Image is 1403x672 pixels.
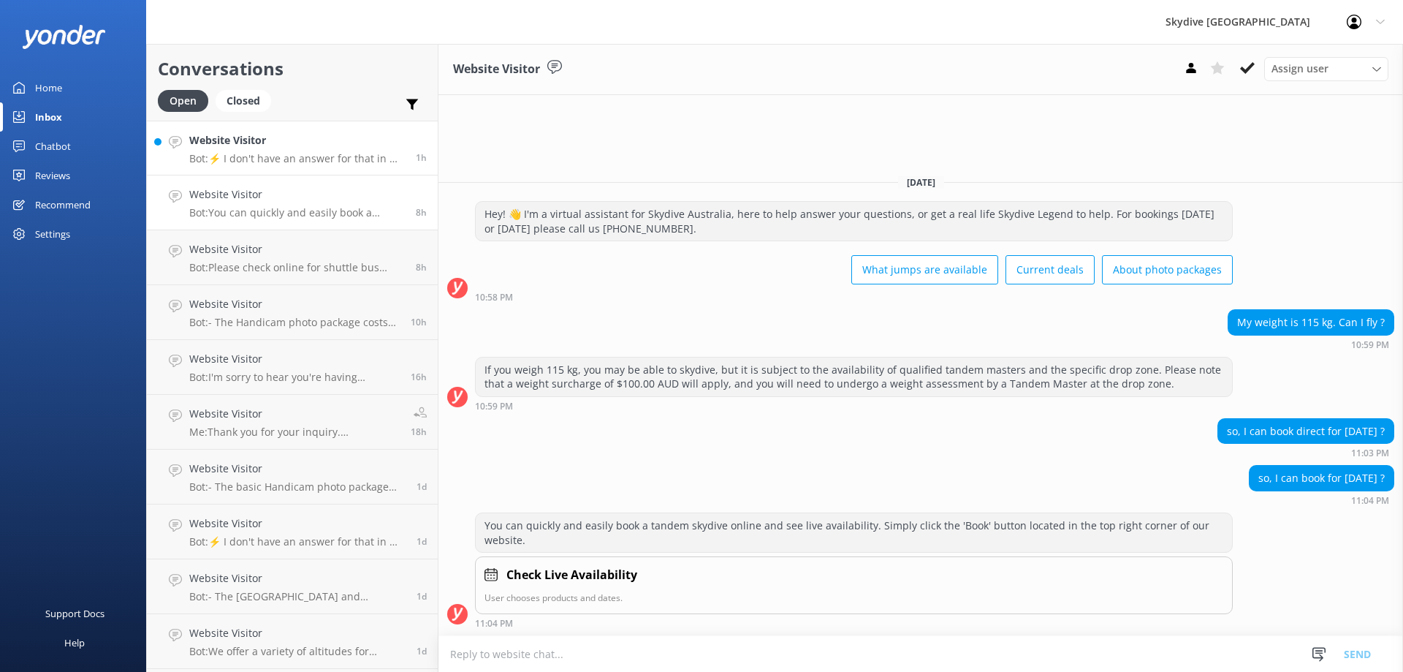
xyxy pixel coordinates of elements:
p: Bot: We offer a variety of altitudes for skydiving, with all dropzones providing jumps up to 15,0... [189,645,406,658]
strong: 10:59 PM [475,402,513,411]
p: Bot: I'm sorry to hear you're having problems with the booking process. Please call us on [PHONE_... [189,371,400,384]
div: Aug 21 2025 10:59pm (UTC +10:00) Australia/Brisbane [475,401,1233,411]
span: Aug 21 2025 06:29am (UTC +10:00) Australia/Brisbane [417,480,427,493]
h4: Website Visitor [189,461,406,477]
div: If you weigh 115 kg, you may be able to skydive, but it is subject to the availability of qualifi... [476,358,1232,396]
div: Aug 21 2025 11:03pm (UTC +10:00) Australia/Brisbane [1217,448,1394,458]
div: You can quickly and easily book a tandem skydive online and see live availability. Simply click t... [476,513,1232,552]
div: so, I can book for [DATE] ? [1250,466,1394,491]
div: Support Docs [45,599,104,628]
p: Bot: - The basic Handicam photo package costs $129 per person and includes photos of your entire ... [189,480,406,494]
a: Website VisitorBot:⚡ I don't have an answer for that in my knowledge base. Please try and rephras... [147,505,438,559]
div: Inbox [35,102,62,132]
button: About photo packages [1102,255,1233,284]
a: Website VisitorMe:Thank you for your inquiry. Unfortunately, our shuttle service is strictly for ... [147,395,438,450]
img: yonder-white-logo.png [22,25,106,49]
span: Aug 21 2025 11:04pm (UTC +10:00) Australia/Brisbane [416,206,427,219]
span: [DATE] [898,176,944,189]
span: Aug 21 2025 02:51pm (UTC +10:00) Australia/Brisbane [411,371,427,383]
strong: 11:04 PM [1351,497,1389,505]
div: so, I can book direct for [DATE] ? [1218,419,1394,444]
h3: Website Visitor [453,60,540,79]
a: Website VisitorBot:I'm sorry to hear you're having problems with the booking process. Please call... [147,340,438,395]
span: Assign user [1271,61,1328,77]
span: Aug 21 2025 12:06am (UTC +10:00) Australia/Brisbane [417,535,427,548]
p: User chooses products and dates. [484,591,1223,605]
h4: Website Visitor [189,351,400,367]
div: Aug 21 2025 10:59pm (UTC +10:00) Australia/Brisbane [1228,339,1394,350]
span: Aug 21 2025 08:58pm (UTC +10:00) Australia/Brisbane [411,316,427,328]
p: Bot: ⚡ I don't have an answer for that in my knowledge base. Please try and rephrase your questio... [189,535,406,548]
div: Open [158,90,208,112]
p: Bot: ⚡ I don't have an answer for that in my knowledge base. Please try and rephrase your questio... [189,152,405,165]
a: Website VisitorBot:- The [GEOGRAPHIC_DATA] and [GEOGRAPHIC_DATA] skydiving locations in [GEOGRAPH... [147,559,438,614]
a: Open [158,92,216,108]
h4: Website Visitor [189,516,406,532]
a: Website VisitorBot:- The basic Handicam photo package costs $129 per person and includes photos o... [147,450,438,505]
p: Me: Thank you for your inquiry. Unfortunately, our shuttle service is strictly for registered jum... [189,426,400,439]
a: Website VisitorBot:⚡ I don't have an answer for that in my knowledge base. Please try and rephras... [147,121,438,175]
div: Closed [216,90,271,112]
div: Settings [35,219,70,249]
span: Aug 21 2025 11:02pm (UTC +10:00) Australia/Brisbane [416,261,427,273]
div: Aug 21 2025 11:04pm (UTC +10:00) Australia/Brisbane [1249,495,1394,505]
h4: Website Visitor [189,406,400,422]
h2: Conversations [158,55,427,83]
h4: Website Visitor [189,625,406,641]
p: Bot: - The [GEOGRAPHIC_DATA] and [GEOGRAPHIC_DATA] skydiving locations in [GEOGRAPHIC_DATA] are n... [189,590,406,603]
a: Website VisitorBot:Please check online for shuttle bus availability at [URL][DOMAIN_NAME].8h [147,230,438,285]
div: Home [35,73,62,102]
strong: 11:03 PM [1351,449,1389,458]
div: Help [64,628,85,657]
a: Website VisitorBot:You can quickly and easily book a tandem skydive online and see live availabil... [147,175,438,230]
button: Current deals [1005,255,1095,284]
button: What jumps are available [851,255,998,284]
div: Recommend [35,190,91,219]
span: Aug 20 2025 08:14pm (UTC +10:00) Australia/Brisbane [417,645,427,657]
p: Bot: - The Handicam photo package costs $129 per person and includes photos of your entire experi... [189,316,400,329]
a: Website VisitorBot:- The Handicam photo package costs $129 per person and includes photos of your... [147,285,438,340]
h4: Website Visitor [189,241,405,257]
h4: Check Live Availability [506,566,637,585]
div: Chatbot [35,132,71,161]
h4: Website Visitor [189,296,400,312]
div: Assign User [1264,57,1388,80]
div: Aug 21 2025 10:58pm (UTC +10:00) Australia/Brisbane [475,292,1233,302]
span: Aug 22 2025 05:37am (UTC +10:00) Australia/Brisbane [416,151,427,164]
p: Bot: You can quickly and easily book a tandem skydive online and see live availability. Simply cl... [189,206,405,219]
div: Aug 21 2025 11:04pm (UTC +10:00) Australia/Brisbane [475,618,1233,628]
strong: 11:04 PM [475,619,513,628]
h4: Website Visitor [189,186,405,203]
div: My weight is 115 kg. Can I fly ? [1228,310,1394,335]
h4: Website Visitor [189,570,406,586]
span: Aug 21 2025 12:51pm (UTC +10:00) Australia/Brisbane [411,426,427,438]
span: Aug 20 2025 09:04pm (UTC +10:00) Australia/Brisbane [417,590,427,603]
div: Reviews [35,161,70,190]
p: Bot: Please check online for shuttle bus availability at [URL][DOMAIN_NAME]. [189,261,405,274]
a: Closed [216,92,278,108]
h4: Website Visitor [189,132,405,148]
div: Hey! 👋 I'm a virtual assistant for Skydive Australia, here to help answer your questions, or get ... [476,202,1232,241]
strong: 10:58 PM [475,293,513,302]
strong: 10:59 PM [1351,341,1389,350]
a: Website VisitorBot:We offer a variety of altitudes for skydiving, with all dropzones providing ju... [147,614,438,669]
